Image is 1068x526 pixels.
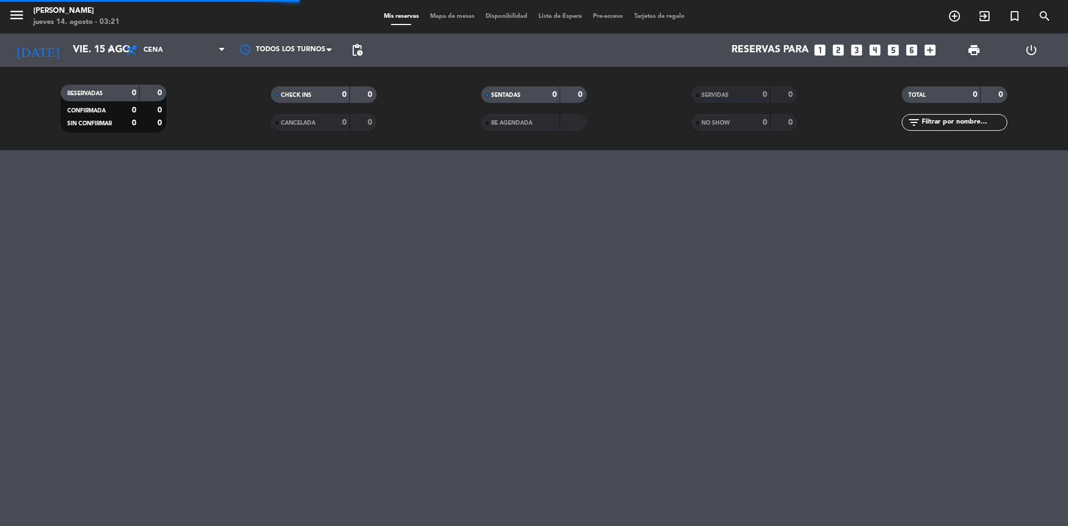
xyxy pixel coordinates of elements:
i: menu [8,7,25,23]
strong: 0 [763,91,767,99]
strong: 0 [788,91,795,99]
i: turned_in_not [1008,9,1021,23]
span: Reservas para [731,45,809,56]
strong: 0 [973,91,977,99]
span: Mapa de mesas [424,13,480,19]
span: RE AGENDADA [491,120,532,126]
span: SIN CONFIRMAR [67,121,112,126]
strong: 0 [342,91,347,99]
strong: 0 [132,106,136,114]
span: CONFIRMADA [67,108,106,114]
span: SENTADAS [491,92,521,98]
strong: 0 [157,119,164,127]
i: search [1038,9,1051,23]
strong: 0 [368,119,374,126]
strong: 0 [368,91,374,99]
i: power_settings_new [1025,43,1038,57]
span: Pre-acceso [587,13,629,19]
span: Tarjetas de regalo [629,13,690,19]
strong: 0 [578,91,585,99]
div: LOG OUT [1002,33,1060,67]
strong: 0 [157,106,164,114]
i: looks_3 [849,43,864,57]
strong: 0 [132,119,136,127]
i: looks_6 [904,43,919,57]
strong: 0 [788,119,795,126]
strong: 0 [998,91,1005,99]
button: menu [8,7,25,27]
strong: 0 [342,119,347,126]
strong: 0 [157,89,164,97]
span: RESERVADAS [67,91,103,96]
span: Lista de Espera [533,13,587,19]
i: filter_list [907,116,921,129]
i: add_circle_outline [948,9,961,23]
strong: 0 [552,91,557,99]
strong: 0 [132,89,136,97]
span: Mis reservas [378,13,424,19]
i: add_box [923,43,937,57]
span: Cena [144,46,163,54]
i: exit_to_app [978,9,991,23]
div: jueves 14. agosto - 03:21 [33,17,120,28]
span: Disponibilidad [480,13,533,19]
span: CHECK INS [281,92,311,98]
i: looks_two [831,43,845,57]
span: CANCELADA [281,120,315,126]
div: [PERSON_NAME] [33,6,120,17]
span: TOTAL [908,92,926,98]
strong: 0 [763,119,767,126]
span: print [967,43,981,57]
i: looks_5 [886,43,901,57]
input: Filtrar por nombre... [921,116,1007,129]
i: looks_one [813,43,827,57]
i: arrow_drop_down [103,43,117,57]
span: NO SHOW [701,120,730,126]
span: pending_actions [350,43,364,57]
span: SERVIDAS [701,92,729,98]
i: [DATE] [8,38,67,62]
i: looks_4 [868,43,882,57]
